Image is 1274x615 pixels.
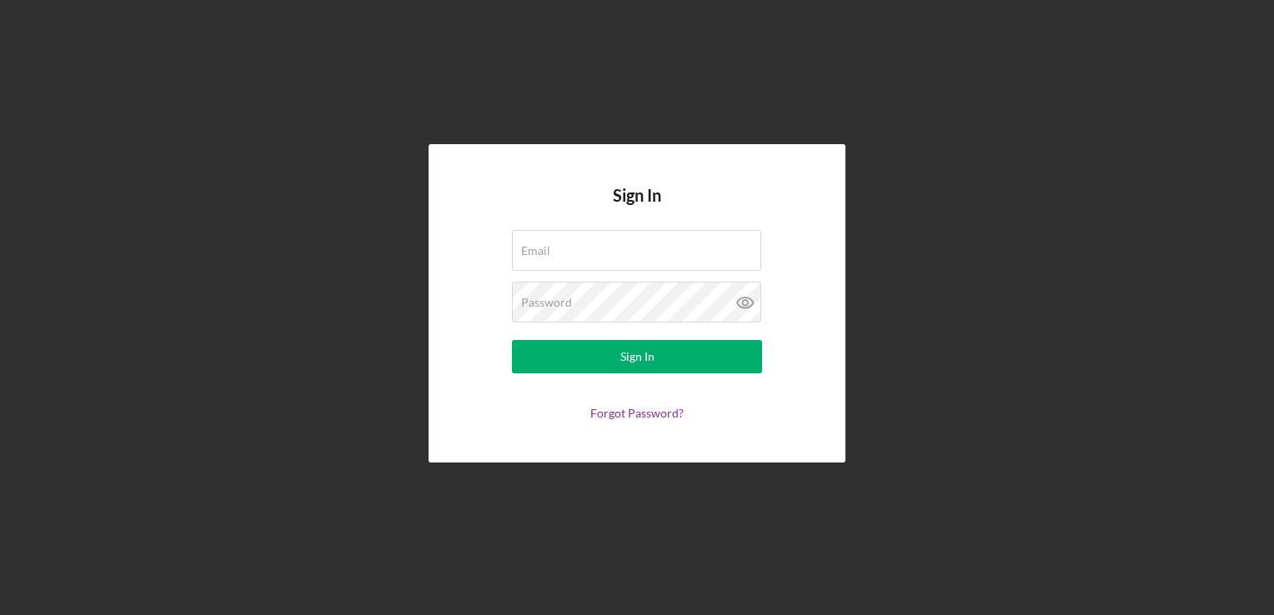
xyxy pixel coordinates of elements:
[521,244,550,257] label: Email
[613,186,661,230] h4: Sign In
[512,340,762,373] button: Sign In
[521,296,572,309] label: Password
[590,406,684,420] a: Forgot Password?
[620,340,655,373] div: Sign In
